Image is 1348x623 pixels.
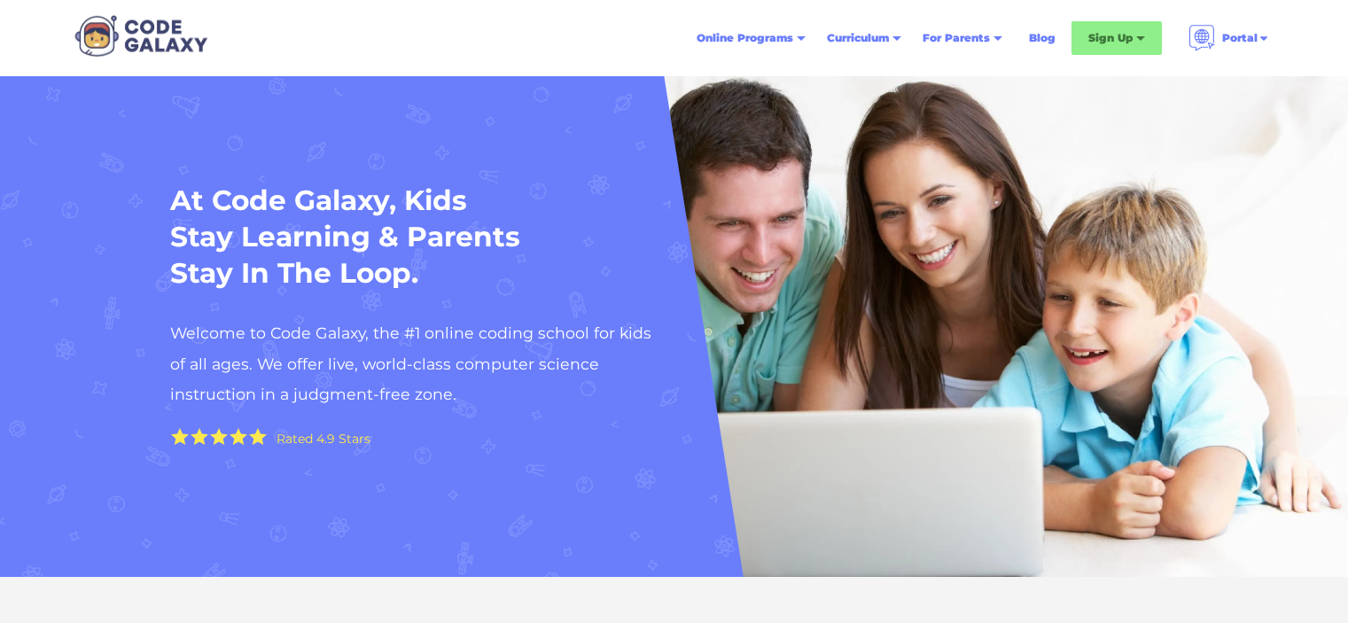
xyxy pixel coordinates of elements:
img: Yellow Star - the Code Galaxy [249,428,267,445]
a: Blog [1018,22,1066,54]
div: Online Programs [697,29,793,47]
div: Rated 4.9 Stars [277,432,370,445]
img: Yellow Star - the Code Galaxy [230,428,247,445]
img: Yellow Star - the Code Galaxy [210,428,228,445]
h1: At Code Galaxy, Kids Stay Learning & Parents Stay In The Loop. [170,183,526,292]
h2: Welcome to Code Galaxy, the #1 online coding school for kids of all ages. We offer live, world-cl... [170,318,666,409]
img: Yellow Star - the Code Galaxy [191,428,208,445]
div: Sign Up [1088,29,1133,47]
div: For Parents [923,29,990,47]
img: Yellow Star - the Code Galaxy [171,428,189,445]
div: Portal [1222,29,1258,47]
div: Curriculum [827,29,889,47]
